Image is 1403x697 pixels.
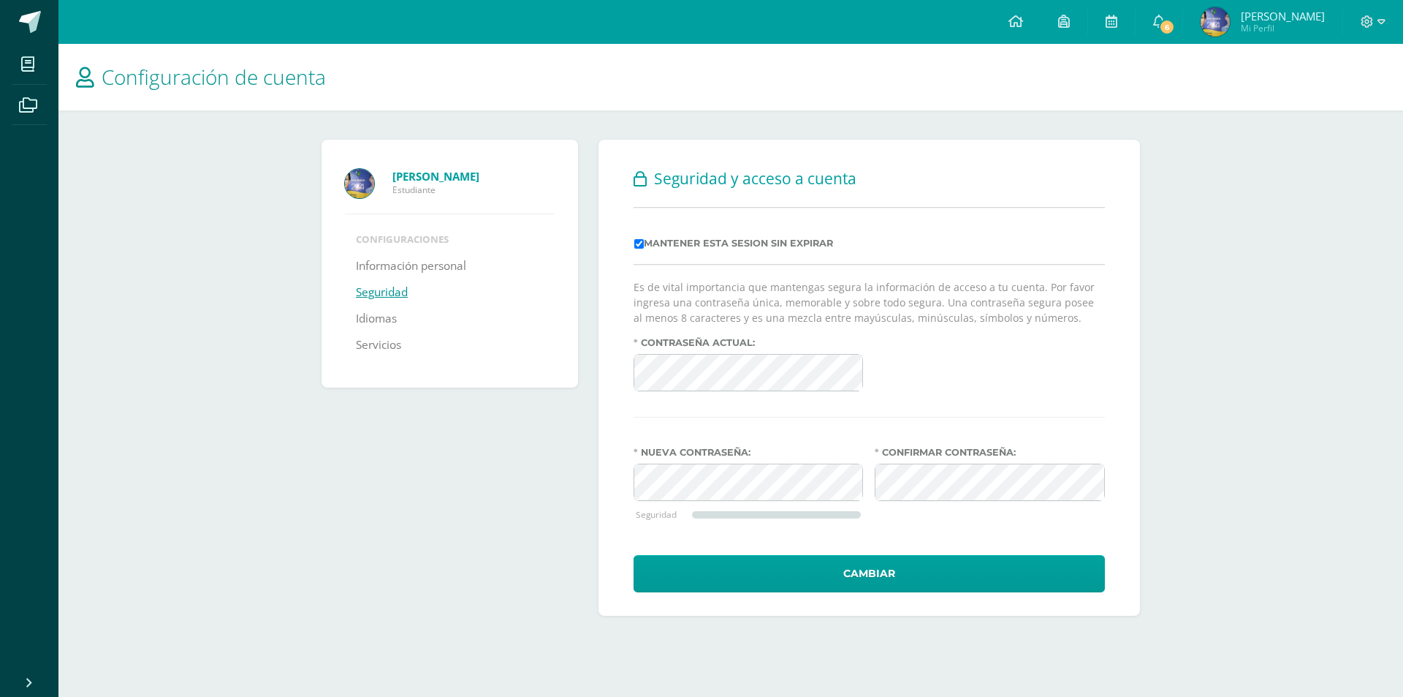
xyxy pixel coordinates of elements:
[1241,9,1325,23] span: [PERSON_NAME]
[1241,22,1325,34] span: Mi Perfil
[634,337,864,348] label: Contraseña actual:
[392,169,555,184] a: [PERSON_NAME]
[875,447,1105,458] label: Confirmar contraseña:
[356,332,401,358] a: Servicios
[634,238,833,249] label: Mantener esta sesion sin expirar
[634,447,864,458] label: Nueva contraseña:
[345,169,374,198] img: Profile picture of Javier Alejandro Lobos Mijangos
[1159,19,1175,35] span: 6
[392,184,555,196] span: Estudiante
[102,63,326,91] span: Configuración de cuenta
[356,306,397,332] a: Idiomas
[636,508,692,520] div: Seguridad
[356,233,544,246] li: Configuraciones
[356,253,466,279] a: Información personal
[1201,7,1230,37] img: 1b94868c2fb4f6c996ec507560c9af05.png
[634,239,644,249] input: Mantener esta sesion sin expirar
[356,279,408,306] a: Seguridad
[654,168,856,189] span: Seguridad y acceso a cuenta
[634,279,1105,325] p: Es de vital importancia que mantengas segura la información de acceso a tu cuenta. Por favor ingr...
[634,555,1105,592] button: Cambiar
[392,169,479,184] strong: [PERSON_NAME]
